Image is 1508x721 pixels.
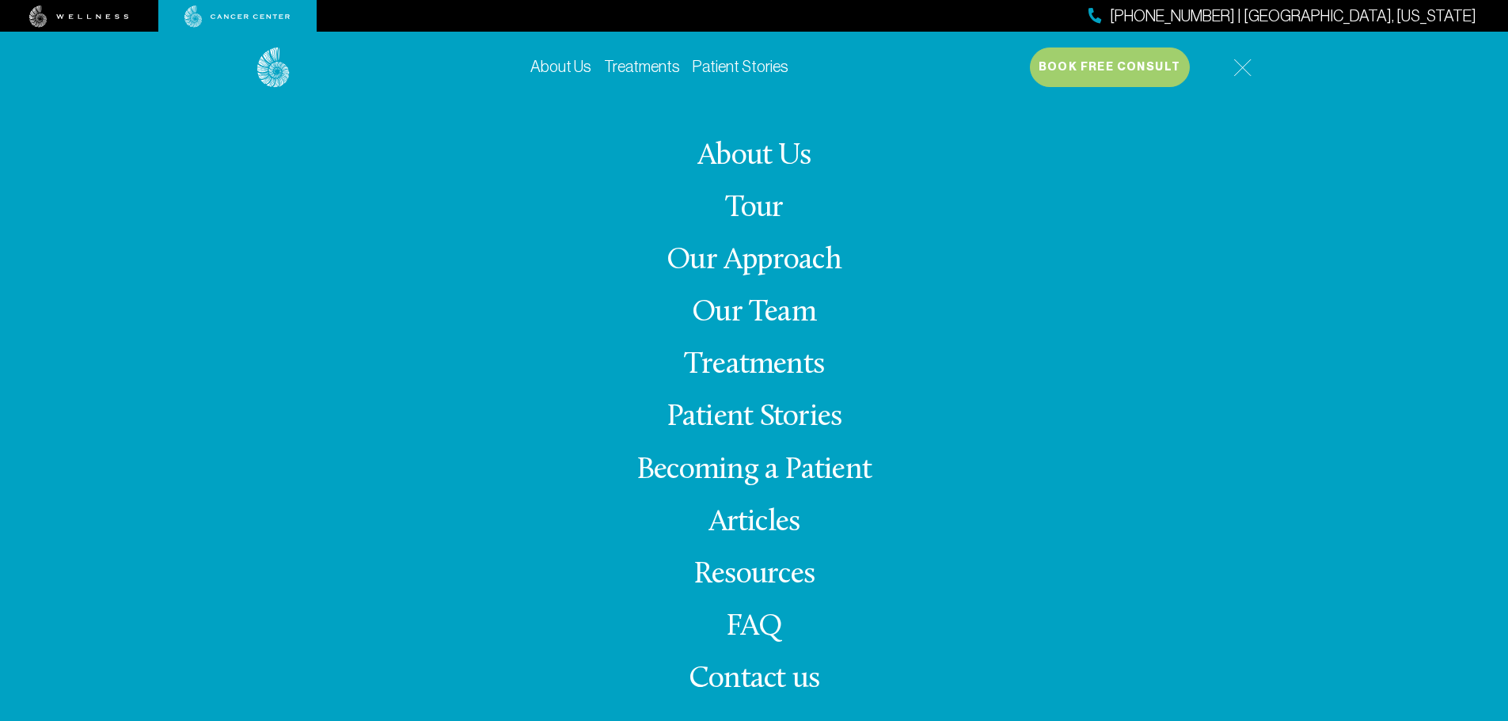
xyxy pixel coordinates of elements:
[184,6,291,28] img: cancer center
[1110,5,1476,28] span: [PHONE_NUMBER] | [GEOGRAPHIC_DATA], [US_STATE]
[693,560,815,590] a: Resources
[1233,59,1252,77] img: icon-hamburger
[604,58,680,75] a: Treatments
[530,58,591,75] a: About Us
[692,298,816,328] a: Our Team
[667,245,841,276] a: Our Approach
[689,664,819,695] span: Contact us
[636,455,872,486] a: Becoming a Patient
[684,350,824,381] a: Treatments
[1088,5,1476,28] a: [PHONE_NUMBER] | [GEOGRAPHIC_DATA], [US_STATE]
[667,402,842,433] a: Patient Stories
[693,58,788,75] a: Patient Stories
[257,47,290,88] img: logo
[697,141,811,172] a: About Us
[1030,47,1190,87] button: Book Free Consult
[708,507,800,538] a: Articles
[29,6,129,28] img: wellness
[726,612,783,643] a: FAQ
[725,193,784,224] a: Tour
